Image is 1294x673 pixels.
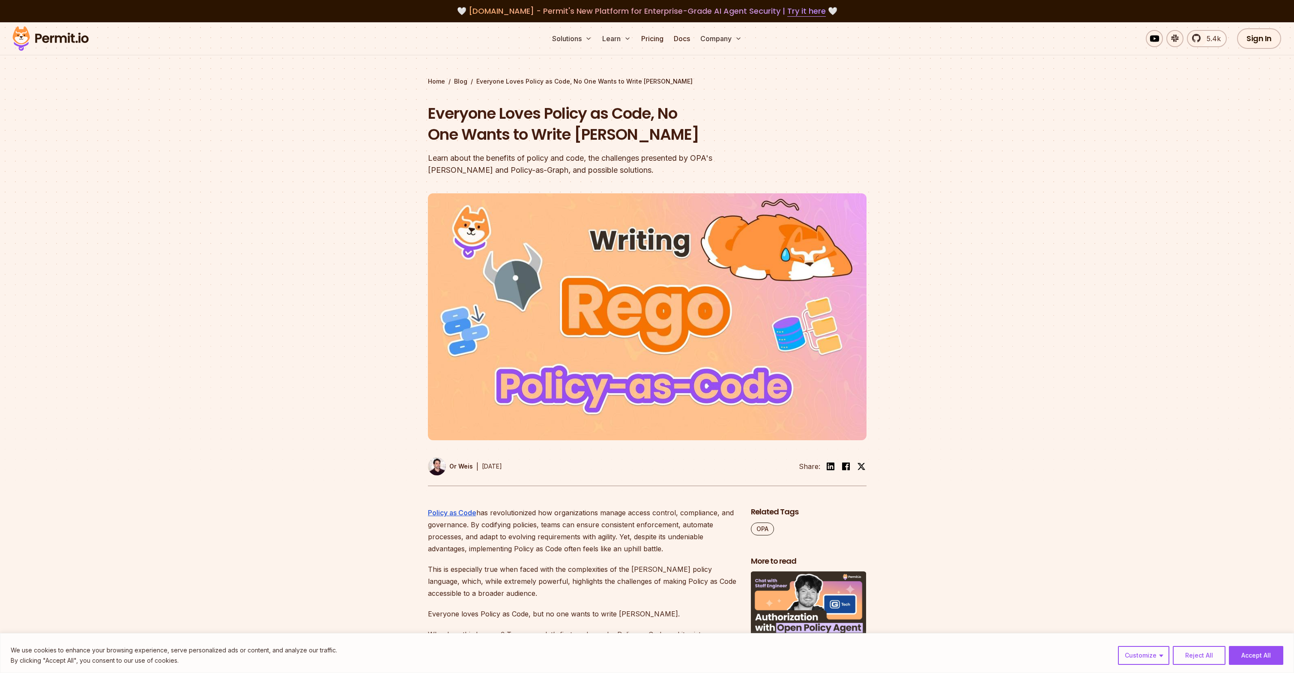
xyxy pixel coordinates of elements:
p: Why does this happen? To answer, let’s first explore why Policy as Code and its sister alternativ... [428,628,737,664]
h2: More to read [751,556,867,567]
a: Try it here [787,6,826,17]
a: Sign In [1237,28,1281,49]
a: 5.4k [1187,30,1227,47]
a: Authorization with Open Policy Agent (OPA)Authorization with Open Policy Agent (OPA) [751,571,867,663]
a: Home [428,77,445,86]
a: Docs [670,30,693,47]
button: Company [697,30,745,47]
p: has revolutionized how organizations manage access control, compliance, and governance. By codify... [428,507,737,555]
button: Accept All [1229,646,1283,665]
li: Share: [799,461,820,472]
a: OPA [751,523,774,535]
a: Pricing [638,30,667,47]
p: Everyone loves Policy as Code, but no one wants to write [PERSON_NAME]. [428,608,737,620]
div: 🤍 🤍 [21,5,1273,17]
p: By clicking "Accept All", you consent to our use of cookies. [11,655,337,666]
div: | [476,461,478,472]
a: Blog [454,77,467,86]
span: 5.4k [1201,33,1221,44]
p: This is especially true when faced with the complexities of the [PERSON_NAME] policy language, wh... [428,563,737,599]
h1: Everyone Loves Policy as Code, No One Wants to Write [PERSON_NAME] [428,103,757,145]
time: [DATE] [482,463,502,470]
button: Reject All [1173,646,1225,665]
p: We use cookies to enhance your browsing experience, serve personalized ads or content, and analyz... [11,645,337,655]
a: Or Weis [428,457,473,475]
div: / / [428,77,867,86]
li: 1 of 3 [751,571,867,663]
img: Permit logo [9,24,93,53]
p: Or Weis [449,462,473,471]
img: linkedin [825,461,836,472]
img: Authorization with Open Policy Agent (OPA) [751,571,867,637]
img: facebook [841,461,851,472]
img: Everyone Loves Policy as Code, No One Wants to Write Rego [428,193,867,440]
img: twitter [857,462,866,471]
span: [DOMAIN_NAME] - Permit's New Platform for Enterprise-Grade AI Agent Security | [469,6,826,16]
img: Or Weis [428,457,446,475]
button: Learn [599,30,634,47]
h2: Related Tags [751,507,867,517]
div: Posts [751,571,867,673]
button: Customize [1118,646,1169,665]
div: Learn about the benefits of policy and code, the challenges presented by OPA's [PERSON_NAME] and ... [428,152,757,176]
button: Solutions [549,30,595,47]
a: Policy as Code [428,508,476,517]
